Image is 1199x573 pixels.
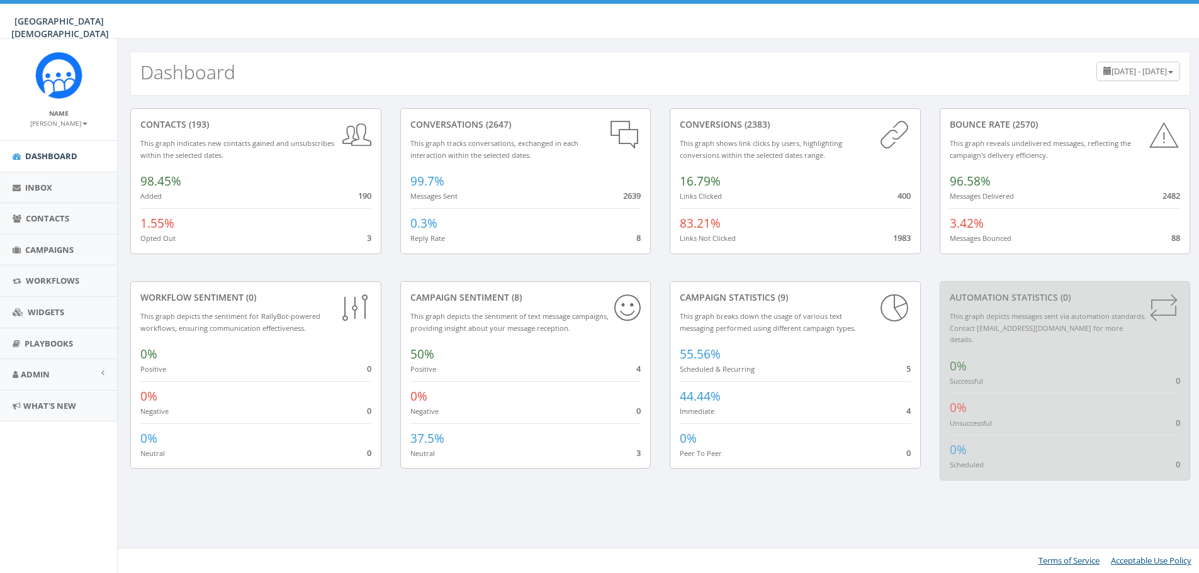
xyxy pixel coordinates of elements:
[680,138,842,160] small: This graph shows link clicks by users, highlighting conversions within the selected dates range.
[30,117,87,128] a: [PERSON_NAME]
[410,191,458,201] small: Messages Sent
[140,138,334,160] small: This graph indicates new contacts gained and unsubscribes within the selected dates.
[623,190,641,201] span: 2639
[140,173,181,189] span: 98.45%
[1039,555,1100,566] a: Terms of Service
[680,215,721,231] span: 83.21%
[30,119,87,128] small: [PERSON_NAME]
[367,405,371,416] span: 0
[358,190,371,201] span: 190
[1112,65,1167,77] span: [DATE] - [DATE]
[1058,291,1071,303] span: (0)
[140,406,169,416] small: Negative
[680,233,736,243] small: Links Not Clicked
[509,291,522,303] span: (8)
[775,291,788,303] span: (9)
[680,448,722,458] small: Peer To Peer
[140,233,176,243] small: Opted Out
[25,150,77,162] span: Dashboard
[410,173,444,189] span: 99.7%
[1111,555,1191,566] a: Acceptable Use Policy
[410,291,641,304] div: Campaign Sentiment
[906,405,911,416] span: 4
[1176,375,1180,386] span: 0
[367,363,371,374] span: 0
[893,232,911,243] span: 1983
[483,118,511,130] span: (2647)
[1176,459,1180,470] span: 0
[950,191,1014,201] small: Messages Delivered
[140,448,165,458] small: Neutral
[410,406,439,416] small: Negative
[140,62,235,82] h2: Dashboard
[186,118,209,130] span: (193)
[367,232,371,243] span: 3
[410,118,641,131] div: conversations
[950,138,1131,160] small: This graph reveals undelivered messages, reflecting the campaign's delivery efficiency.
[1171,232,1180,243] span: 88
[410,233,445,243] small: Reply Rate
[26,213,69,224] span: Contacts
[410,215,437,231] span: 0.3%
[140,430,157,447] span: 0%
[950,418,992,428] small: Unsuccessful
[367,447,371,459] span: 0
[21,369,50,380] span: Admin
[1010,118,1038,130] span: (2570)
[950,215,984,231] span: 3.42%
[11,15,109,40] span: [GEOGRAPHIC_DATA][DEMOGRAPHIC_DATA]
[636,447,641,459] span: 3
[28,306,64,318] span: Widgets
[906,363,911,374] span: 5
[410,346,434,362] span: 50%
[25,338,73,349] span: Playbooks
[23,400,76,411] span: What's New
[140,291,371,304] div: Workflow Sentiment
[140,346,157,362] span: 0%
[898,190,911,201] span: 400
[49,109,69,118] small: Name
[742,118,770,130] span: (2383)
[244,291,256,303] span: (0)
[950,376,983,386] small: Successful
[680,430,697,447] span: 0%
[140,388,157,404] span: 0%
[410,430,444,447] span: 37.5%
[680,346,721,362] span: 55.56%
[140,215,174,231] span: 1.55%
[680,364,755,374] small: Scheduled & Recurring
[140,118,371,131] div: contacts
[680,291,911,304] div: Campaign Statistics
[1162,190,1180,201] span: 2482
[950,358,967,374] span: 0%
[950,399,967,416] span: 0%
[410,138,578,160] small: This graph tracks conversations, exchanged in each interaction within the selected dates.
[636,363,641,374] span: 4
[25,244,74,255] span: Campaigns
[950,460,984,469] small: Scheduled
[680,388,721,404] span: 44.44%
[680,173,721,189] span: 16.79%
[26,275,79,286] span: Workflows
[950,311,1146,344] small: This graph depicts messages sent via automation standards. Contact [EMAIL_ADDRESS][DOMAIN_NAME] f...
[140,191,162,201] small: Added
[950,442,967,458] span: 0%
[950,118,1181,131] div: Bounce Rate
[35,52,82,99] img: Rally_Corp_Icon_1.png
[140,311,320,333] small: This graph depicts the sentiment for RallyBot-powered workflows, ensuring communication effective...
[410,388,427,404] span: 0%
[636,232,641,243] span: 8
[410,311,609,333] small: This graph depicts the sentiment of text message campaigns, providing insight about your message ...
[636,405,641,416] span: 0
[680,406,714,416] small: Immediate
[410,364,436,374] small: Positive
[680,311,856,333] small: This graph breaks down the usage of various text messaging performed using different campaign types.
[950,291,1181,304] div: Automation Statistics
[950,173,991,189] span: 96.58%
[680,191,722,201] small: Links Clicked
[410,448,435,458] small: Neutral
[906,447,911,459] span: 0
[1176,417,1180,428] span: 0
[25,182,52,193] span: Inbox
[950,233,1011,243] small: Messages Bounced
